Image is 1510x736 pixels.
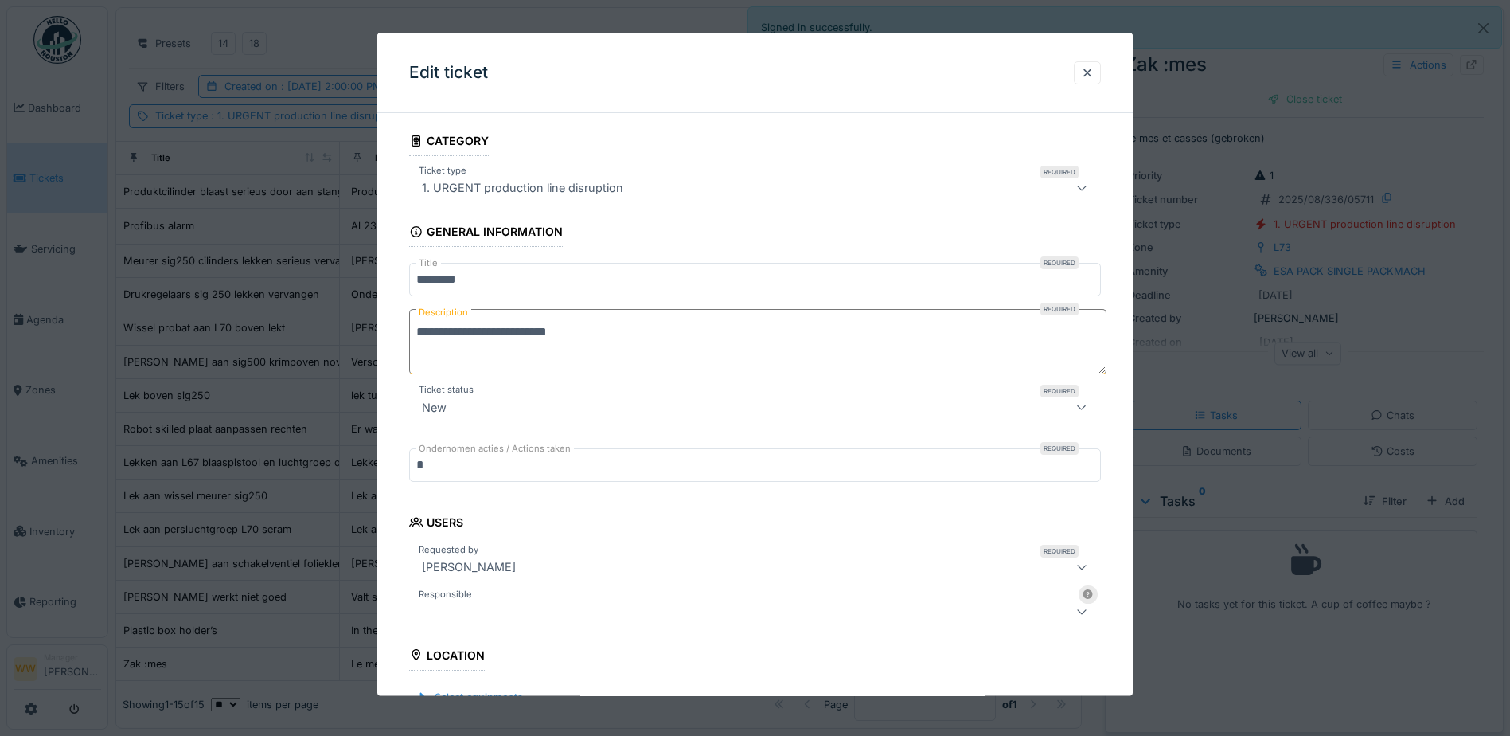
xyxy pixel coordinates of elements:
[416,587,475,601] label: Responsible
[416,178,630,198] div: 1. URGENT production line disruption
[416,256,441,270] label: Title
[1040,303,1079,315] div: Required
[416,397,453,417] div: New
[416,442,574,456] label: Ondernomen acties / Actions taken
[1040,544,1079,557] div: Required
[416,303,471,323] label: Description
[409,63,488,83] h3: Edit ticket
[1040,442,1079,455] div: Required
[416,557,522,576] div: [PERSON_NAME]
[409,686,529,707] div: Select equipments
[409,643,485,670] div: Location
[409,129,489,156] div: Category
[416,383,477,397] label: Ticket status
[409,220,563,247] div: General information
[1040,256,1079,269] div: Required
[416,164,470,178] label: Ticket type
[416,542,482,556] label: Requested by
[1040,166,1079,178] div: Required
[409,511,463,538] div: Users
[1040,385,1079,397] div: Required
